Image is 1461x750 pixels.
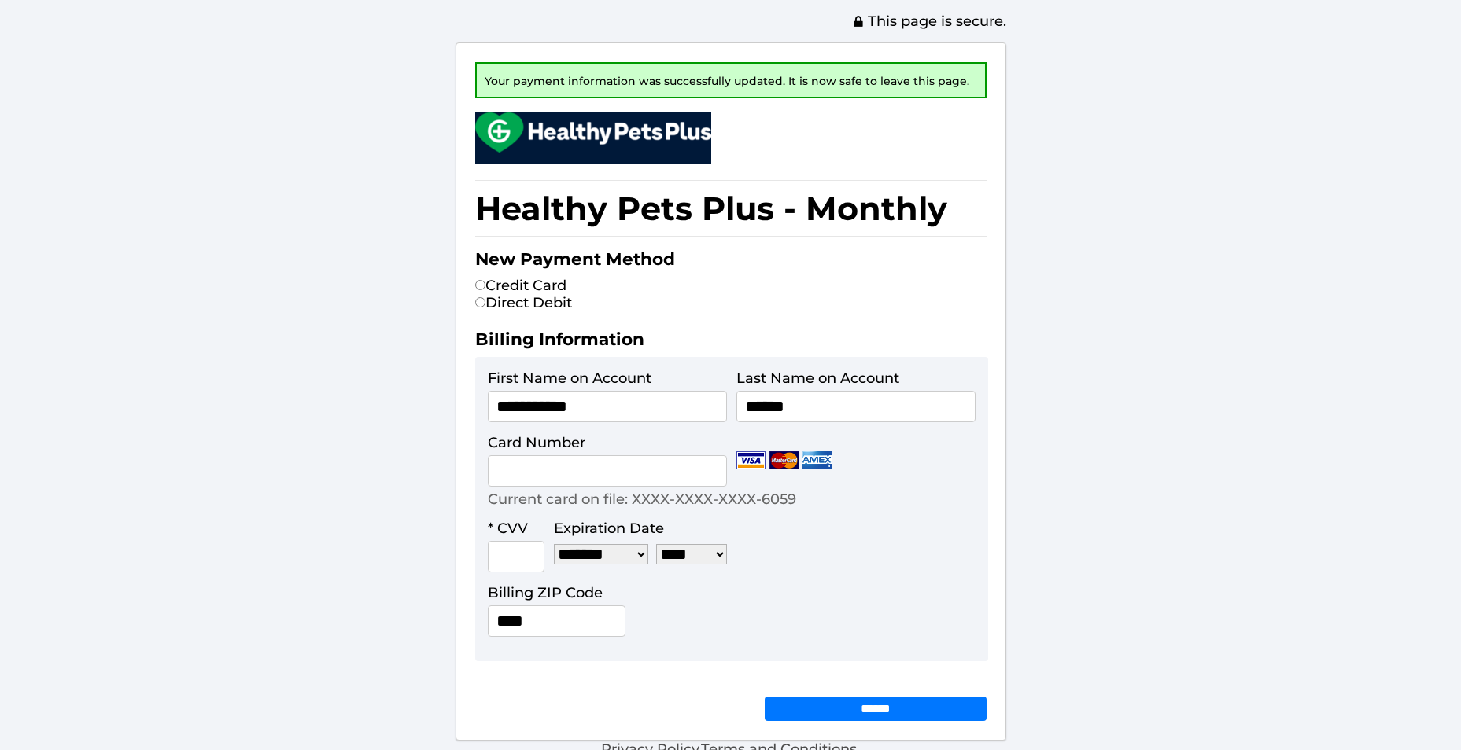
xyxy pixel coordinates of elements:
h2: New Payment Method [475,248,987,277]
input: Direct Debit [475,297,485,307]
img: small.png [475,112,711,153]
label: Billing ZIP Code [488,584,603,601]
label: First Name on Account [488,369,651,387]
h1: Healthy Pets Plus - Monthly [475,180,987,237]
h2: Billing Information [475,329,987,357]
p: Current card on file: XXXX-XXXX-XXXX-6059 [488,491,796,508]
span: This page is secure. [852,13,1006,30]
label: Last Name on Account [736,369,899,387]
img: Mastercard [769,451,799,469]
label: Credit Card [475,277,566,294]
label: Direct Debit [475,294,572,311]
label: Card Number [488,434,585,451]
label: * CVV [488,520,528,537]
input: Credit Card [475,280,485,290]
label: Expiration Date [554,520,664,537]
img: Visa [736,451,766,469]
img: Amex [802,451,832,469]
span: Your payment information was successfully updated. It is now safe to leave this page. [485,74,969,88]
